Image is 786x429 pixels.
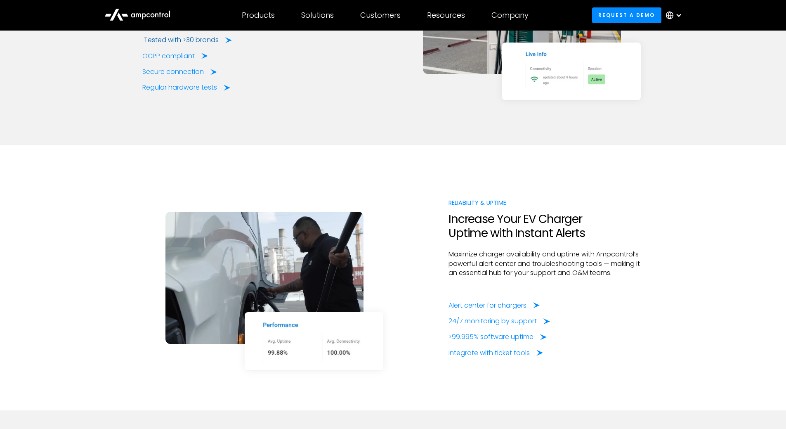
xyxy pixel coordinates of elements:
[301,11,334,20] div: Solutions
[509,49,634,94] img: Charger Online Status with OCPP and session info
[448,348,543,358] a: Integrate with ticket tools
[448,301,526,310] div: Alert center for chargers
[491,11,529,20] div: Company
[144,36,219,45] div: Tested with >30 brands
[448,212,644,240] h2: Increase Your EV Charger Uptime with Instant Alerts
[448,317,550,326] a: 24/7 monitoring by support
[448,332,533,341] div: >99.995% software uptime
[142,83,230,92] a: Regular hardware tests
[427,11,465,20] div: Resources
[142,83,217,92] div: Regular hardware tests
[251,319,377,364] img: EV Charger Uptime and Connectivity
[360,11,401,20] div: Customers
[448,198,644,207] div: Reliability & uptime
[448,348,530,358] div: Integrate with ticket tools
[165,212,363,344] img: Ampcontrol Increase Your EV Charger Uptime by Staying Connected with OCPP
[242,11,275,20] div: Products
[142,67,204,76] div: Secure connection
[448,301,540,310] a: Alert center for chargers
[448,317,537,326] div: 24/7 monitoring by support
[448,332,547,341] a: >99.995% software uptime
[142,67,217,76] a: Secure connection
[448,250,644,277] p: Maximize charger availability and uptime with Ampcontrol’s powerful alert center and troubleshoot...
[142,52,195,61] div: OCPP compliant
[142,52,208,61] a: OCPP compliant
[144,36,232,45] a: Tested with >30 brands
[592,7,661,23] a: Request a demo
